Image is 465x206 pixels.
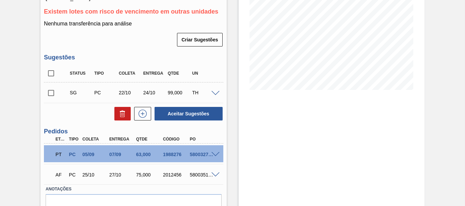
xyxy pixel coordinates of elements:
div: 2012456 [161,172,190,177]
div: Sugestão Criada [68,90,94,95]
div: Entrega [142,71,168,76]
div: Aceitar Sugestões [151,106,223,121]
div: Pedido de Compra [93,90,119,95]
button: Criar Sugestões [177,33,222,46]
div: 75,000 [134,172,163,177]
div: Status [68,71,94,76]
div: 24/10/2025 [142,90,168,95]
div: 63,000 [134,152,163,157]
div: Etapa [54,137,67,142]
div: PO [188,137,217,142]
h3: Pedidos [44,128,223,135]
div: 05/09/2025 [81,152,110,157]
div: Tipo [93,71,119,76]
span: Existem lotes com risco de vencimento em outras unidades [44,8,218,15]
div: 25/10/2025 [81,172,110,177]
div: 22/10/2025 [117,90,143,95]
button: Aceitar Sugestões [155,107,223,120]
h3: Sugestões [44,54,223,61]
div: Coleta [117,71,143,76]
div: Pedido em Trânsito [54,147,67,162]
div: Aguardando Faturamento [54,167,67,182]
div: 5800351409 [188,172,217,177]
div: 99,000 [166,90,192,95]
div: TH [191,90,217,95]
div: UN [191,71,217,76]
div: Entrega [108,137,137,142]
div: Pedido de Compra [67,172,80,177]
div: 07/09/2025 [108,152,137,157]
div: Criar Sugestões [178,32,223,47]
div: Excluir Sugestões [111,107,131,120]
p: Nenhuma transferência para análise [44,21,223,27]
div: Coleta [81,137,110,142]
p: PT [55,152,65,157]
label: Anotações [46,184,221,194]
div: Qtde [134,137,163,142]
div: 1988276 [161,152,190,157]
div: Código [161,137,190,142]
div: Tipo [67,137,80,142]
div: Qtde [166,71,192,76]
div: Nova sugestão [131,107,151,120]
div: 5800327425 [188,152,217,157]
p: AF [55,172,65,177]
div: Pedido de Compra [67,152,80,157]
div: 27/10/2025 [108,172,137,177]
